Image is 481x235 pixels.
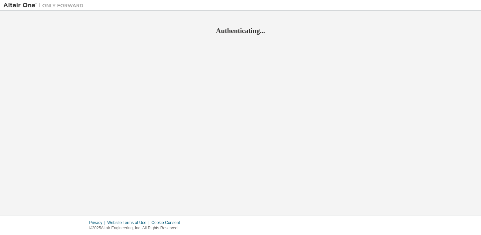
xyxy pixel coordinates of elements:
[151,220,184,225] div: Cookie Consent
[89,225,184,231] p: © 2025 Altair Engineering, Inc. All Rights Reserved.
[3,2,87,9] img: Altair One
[89,220,107,225] div: Privacy
[3,26,478,35] h2: Authenticating...
[107,220,151,225] div: Website Terms of Use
